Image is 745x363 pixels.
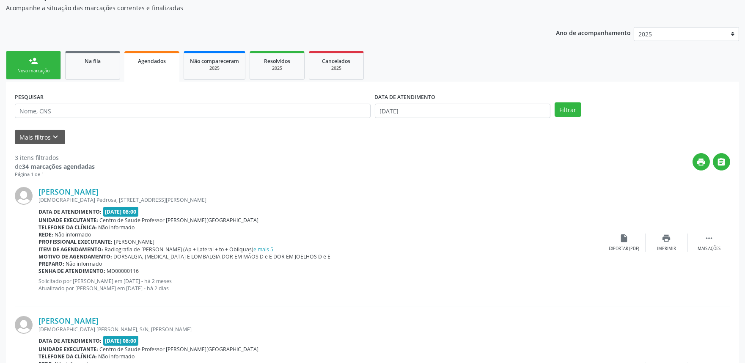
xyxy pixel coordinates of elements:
b: Data de atendimento: [38,208,102,215]
b: Telefone da clínica: [38,224,97,231]
b: Motivo de agendamento: [38,253,112,260]
button:  [713,153,730,170]
span: [DATE] 08:00 [103,336,139,346]
span: MD00000116 [107,267,139,275]
div: Nova marcação [12,68,55,74]
span: Não compareceram [190,58,239,65]
i: print [697,157,706,167]
div: Imprimir [657,246,676,252]
i: keyboard_arrow_down [51,132,60,142]
input: Selecione um intervalo [375,104,550,118]
div: Exportar (PDF) [609,246,640,252]
span: Centro de Saude Professor [PERSON_NAME][GEOGRAPHIC_DATA] [100,346,259,353]
b: Data de atendimento: [38,337,102,344]
p: Solicitado por [PERSON_NAME] em [DATE] - há 2 meses Atualizado por [PERSON_NAME] em [DATE] - há 2... [38,278,603,292]
i:  [717,157,726,167]
a: [PERSON_NAME] [38,316,99,325]
strong: 34 marcações agendadas [22,162,95,170]
span: Não informado [55,231,91,238]
img: img [15,316,33,334]
span: Não informado [99,224,135,231]
div: 2025 [256,65,298,71]
span: Centro de Saude Professor [PERSON_NAME][GEOGRAPHIC_DATA] [100,217,259,224]
span: [DATE] 08:00 [103,207,139,217]
img: img [15,187,33,205]
b: Unidade executante: [38,217,98,224]
i: insert_drive_file [620,234,629,243]
i: print [662,234,671,243]
div: 2025 [190,65,239,71]
b: Profissional executante: [38,238,113,245]
i:  [704,234,714,243]
b: Preparo: [38,260,64,267]
b: Rede: [38,231,53,238]
div: Mais ações [698,246,720,252]
span: Cancelados [322,58,351,65]
p: Acompanhe a situação das marcações correntes e finalizadas [6,3,519,12]
span: Agendados [138,58,166,65]
span: DORSALGIA, [MEDICAL_DATA] E LOMBALGIA DOR EM MÃOS D e E DOR EM JOELHOS D e E [114,253,331,260]
button: Mais filtroskeyboard_arrow_down [15,130,65,145]
b: Item de agendamento: [38,246,103,253]
span: Radiografia de [PERSON_NAME] (Ap + Lateral + to + Obliquas) [105,246,274,253]
a: e mais 5 [254,246,274,253]
span: Na fila [85,58,101,65]
label: DATA DE ATENDIMENTO [375,91,436,104]
div: Página 1 de 1 [15,171,95,178]
span: Não informado [66,260,102,267]
b: Unidade executante: [38,346,98,353]
span: Resolvidos [264,58,290,65]
a: [PERSON_NAME] [38,187,99,196]
div: [DEMOGRAPHIC_DATA] Pedrosa, [STREET_ADDRESS][PERSON_NAME] [38,196,603,203]
span: Não informado [99,353,135,360]
div: 2025 [315,65,357,71]
div: person_add [29,56,38,66]
div: [DEMOGRAPHIC_DATA] [PERSON_NAME], S/N, [PERSON_NAME] [38,326,603,333]
span: [PERSON_NAME] [114,238,155,245]
div: 3 itens filtrados [15,153,95,162]
button: print [693,153,710,170]
b: Senha de atendimento: [38,267,105,275]
p: Ano de acompanhamento [556,27,631,38]
button: Filtrar [555,102,581,117]
input: Nome, CNS [15,104,371,118]
div: de [15,162,95,171]
label: PESQUISAR [15,91,44,104]
b: Telefone da clínica: [38,353,97,360]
